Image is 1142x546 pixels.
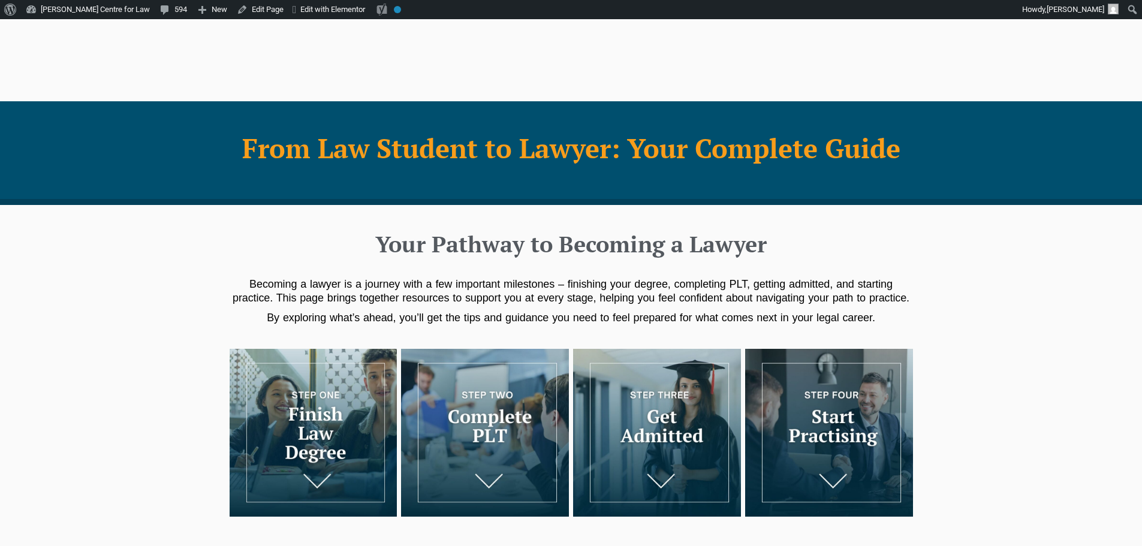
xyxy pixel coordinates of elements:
[300,5,365,14] span: Edit with Elementor
[236,133,907,163] h1: From Law Student to Lawyer: Your Complete Guide​
[267,312,875,324] span: By exploring what’s ahead, you’ll get the tips and guidance you need to feel prepared for what co...
[1047,5,1104,14] span: [PERSON_NAME]
[394,6,401,13] div: No index
[236,229,907,259] h2: Your Pathway to Becoming a Lawyer
[233,278,909,304] span: Becoming a lawyer is a journey with a few important milestones – finishing your degree, completin...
